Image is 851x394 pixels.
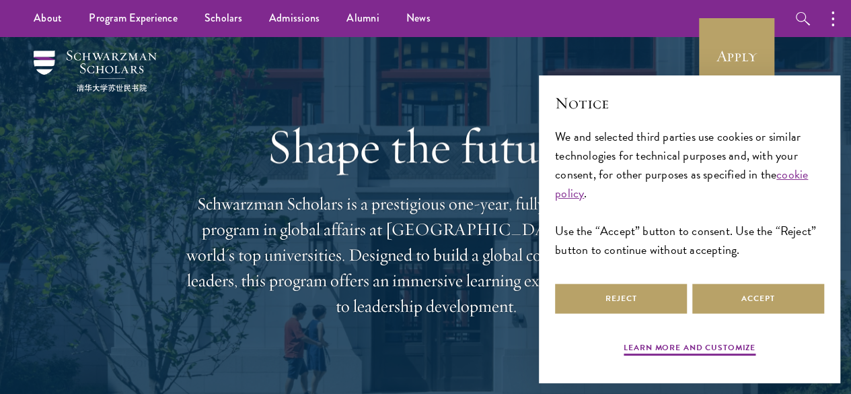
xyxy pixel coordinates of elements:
[34,51,157,92] img: Schwarzman Scholars
[184,118,668,174] h1: Shape the future.
[624,341,755,358] button: Learn more and customize
[555,165,808,202] a: cookie policy
[184,191,668,319] p: Schwarzman Scholars is a prestigious one-year, fully funded master’s program in global affairs at...
[699,18,774,94] a: Apply
[555,284,687,314] button: Reject
[555,92,824,114] h2: Notice
[555,127,824,260] div: We and selected third parties use cookies or similar technologies for technical purposes and, wit...
[692,284,824,314] button: Accept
